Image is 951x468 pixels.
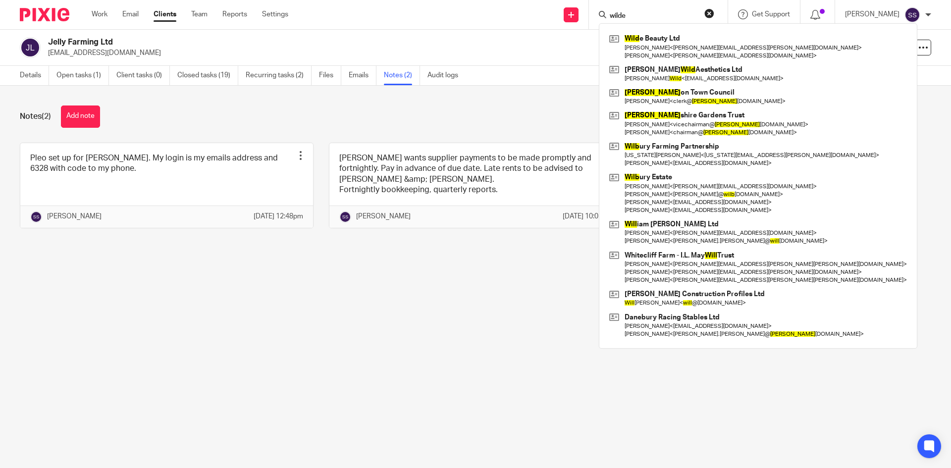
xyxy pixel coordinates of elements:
img: svg%3E [30,211,42,223]
p: [DATE] 12:48pm [254,211,303,221]
input: Search [609,12,698,21]
span: Get Support [752,11,790,18]
p: [DATE] 10:01am [563,211,612,221]
a: Details [20,66,49,85]
a: Work [92,9,107,19]
img: svg%3E [904,7,920,23]
p: [PERSON_NAME] [47,211,102,221]
a: Client tasks (0) [116,66,170,85]
img: svg%3E [20,37,41,58]
button: Clear [704,8,714,18]
p: [PERSON_NAME] [356,211,411,221]
h2: Jelly Farming Ltd [48,37,647,48]
a: Reports [222,9,247,19]
img: svg%3E [339,211,351,223]
a: Open tasks (1) [56,66,109,85]
a: Team [191,9,208,19]
p: [PERSON_NAME] [845,9,899,19]
a: Clients [154,9,176,19]
a: Recurring tasks (2) [246,66,312,85]
a: Audit logs [427,66,466,85]
a: Files [319,66,341,85]
a: Emails [349,66,376,85]
a: Settings [262,9,288,19]
img: Pixie [20,8,69,21]
span: (2) [42,112,51,120]
a: Notes (2) [384,66,420,85]
a: Email [122,9,139,19]
p: [EMAIL_ADDRESS][DOMAIN_NAME] [48,48,796,58]
a: Closed tasks (19) [177,66,238,85]
button: Add note [61,105,100,128]
h1: Notes [20,111,51,122]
